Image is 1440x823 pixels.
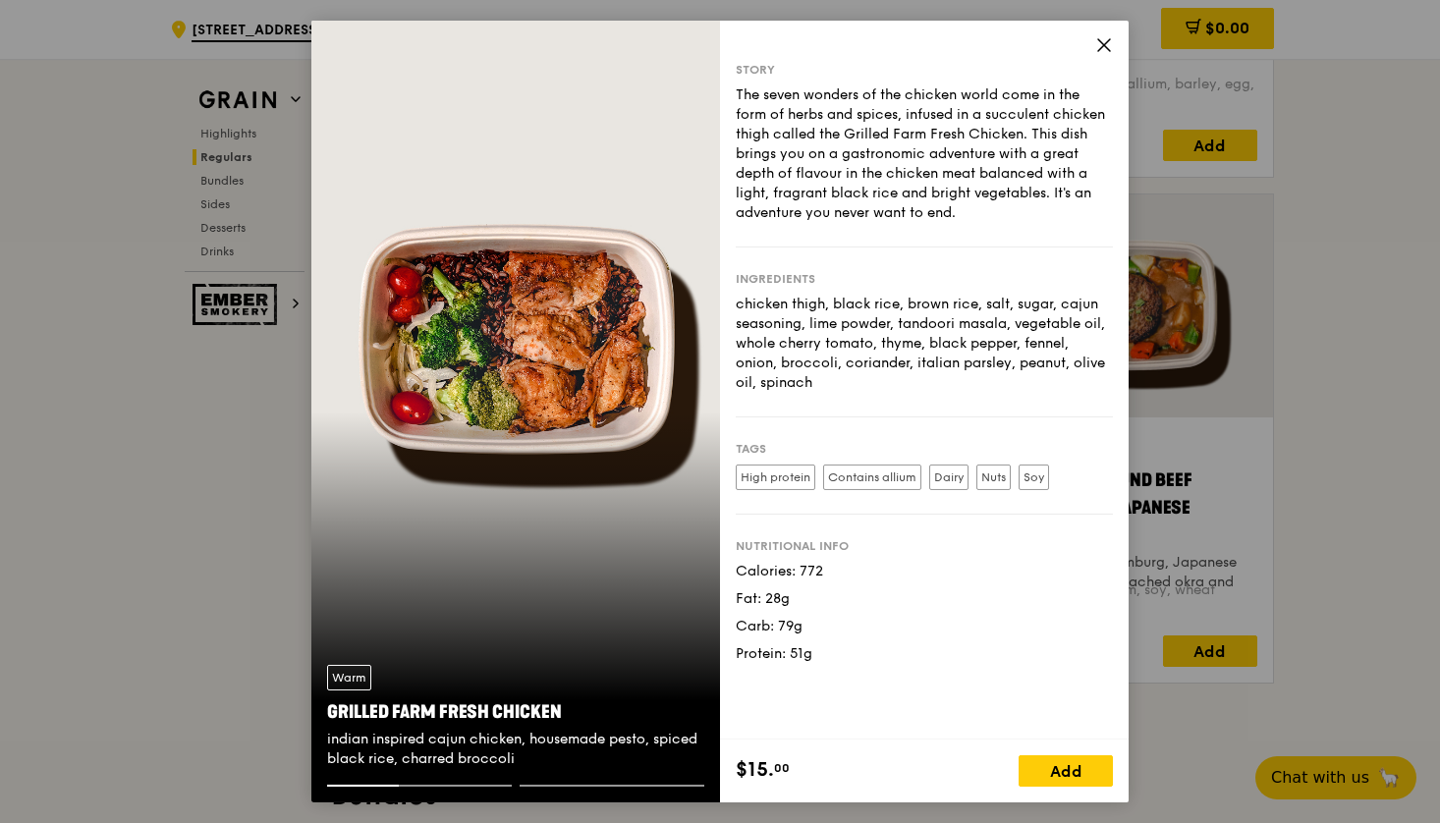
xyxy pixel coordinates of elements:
label: Contains allium [823,465,921,490]
label: Dairy [929,465,969,490]
div: Calories: 772 [736,562,1113,581]
div: Warm [327,665,371,690]
div: chicken thigh, black rice, brown rice, salt, sugar, cajun seasoning, lime powder, tandoori masala... [736,295,1113,393]
span: 00 [774,760,790,776]
label: High protein [736,465,815,490]
div: Add [1019,755,1113,787]
div: Fat: 28g [736,589,1113,609]
div: Ingredients [736,271,1113,287]
div: Tags [736,441,1113,457]
span: $15. [736,755,774,785]
div: Story [736,62,1113,78]
label: Soy [1019,465,1049,490]
div: Grilled Farm Fresh Chicken [327,698,704,726]
div: Nutritional info [736,538,1113,554]
div: The seven wonders of the chicken world come in the form of herbs and spices, infused in a succule... [736,85,1113,223]
div: indian inspired cajun chicken, housemade pesto, spiced black rice, charred broccoli [327,730,704,769]
div: Protein: 51g [736,644,1113,664]
label: Nuts [976,465,1011,490]
div: Carb: 79g [736,617,1113,636]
